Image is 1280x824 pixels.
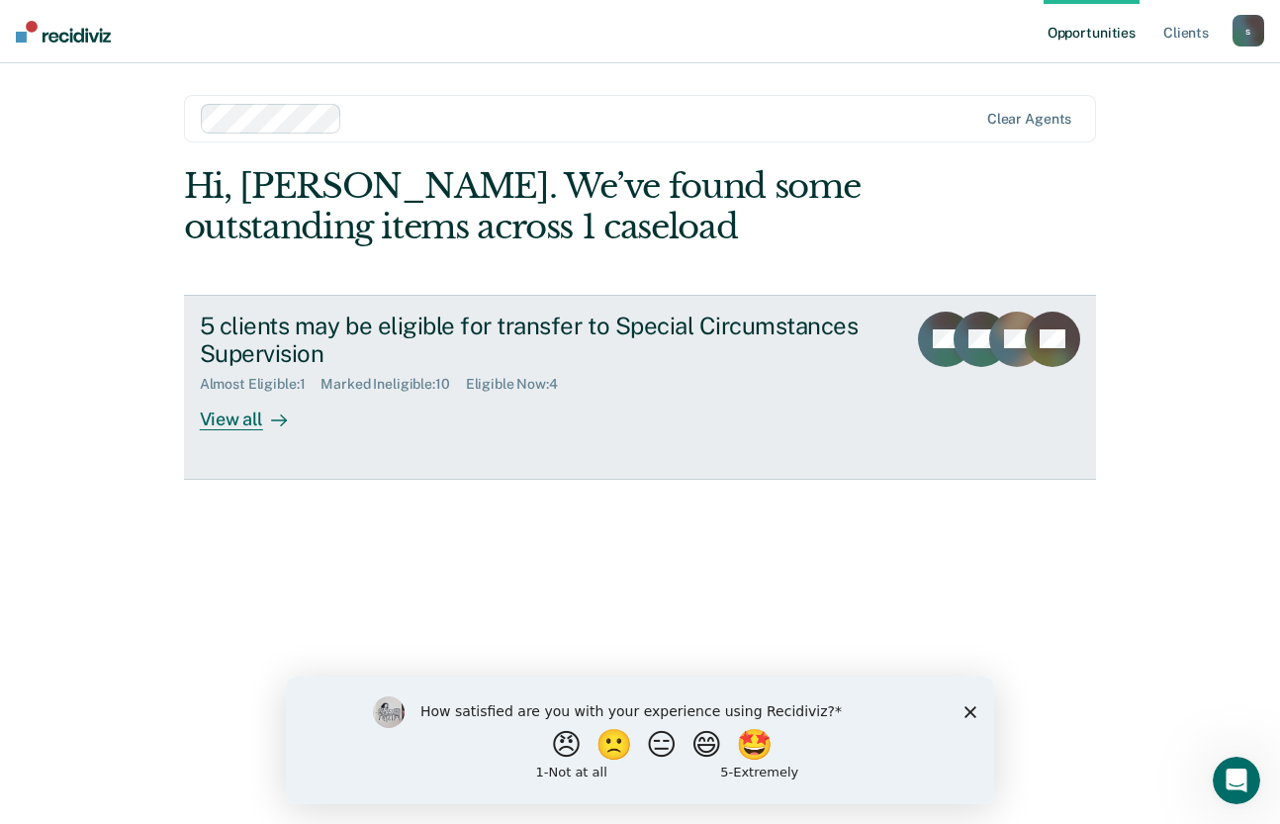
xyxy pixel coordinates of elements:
div: View all [200,393,311,431]
a: 5 clients may be eligible for transfer to Special Circumstances SupervisionAlmost Eligible:1Marke... [184,295,1097,480]
img: Recidiviz [16,21,111,43]
div: Marked Ineligible : 10 [320,376,465,393]
iframe: Survey by Kim from Recidiviz [286,677,994,804]
button: s [1233,15,1264,46]
div: 5 clients may be eligible for transfer to Special Circumstances Supervision [200,312,891,369]
div: Clear agents [987,111,1071,128]
iframe: Intercom live chat [1213,757,1260,804]
div: Almost Eligible : 1 [200,376,321,393]
div: Eligible Now : 4 [466,376,574,393]
div: Hi, [PERSON_NAME]. We’ve found some outstanding items across 1 caseload [184,166,914,247]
